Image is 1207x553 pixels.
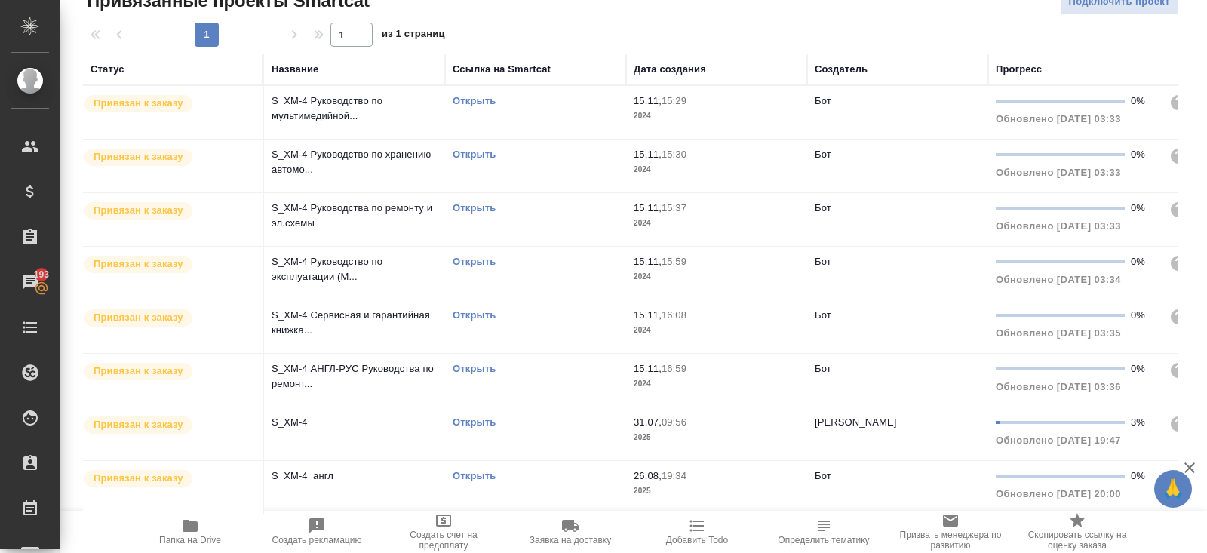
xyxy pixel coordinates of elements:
button: Призвать менеджера по развитию [887,511,1014,553]
button: Создать рекламацию [253,511,380,553]
p: 2025 [634,484,800,499]
a: Открыть [453,256,496,267]
a: Открыть [453,363,496,374]
p: 16:59 [662,363,686,374]
p: [PERSON_NAME] [815,416,897,428]
p: S_XM-4_англ [272,469,438,484]
span: Обновлено [DATE] 03:36 [996,381,1121,392]
div: 0% [1131,201,1157,216]
div: Прогресс [996,62,1042,77]
p: 2024 [634,323,800,338]
p: 09:56 [662,416,686,428]
p: Привязан к заказу [94,310,183,325]
span: из 1 страниц [382,25,445,47]
p: 15.11, [634,149,662,160]
div: 0% [1131,308,1157,323]
p: Бот [815,202,831,214]
span: Определить тематику [778,535,869,545]
p: 19:34 [662,470,686,481]
p: S_XM-4 Руководство по мультимедийной... [272,94,438,124]
p: 2024 [634,216,800,231]
div: 3% [1131,415,1157,430]
p: 15.11, [634,202,662,214]
span: Создать рекламацию [272,535,362,545]
p: Бот [815,95,831,106]
p: S_XM-4 Руководство по хранению автомо... [272,147,438,177]
span: Скопировать ссылку на оценку заказа [1023,530,1132,551]
span: Добавить Todo [666,535,728,545]
button: Определить тематику [760,511,887,553]
p: 15.11, [634,309,662,321]
p: 31.07, [634,416,662,428]
p: S_XM-4 Руководство по эксплуатации (М... [272,254,438,284]
div: Статус [91,62,124,77]
div: 0% [1131,469,1157,484]
a: Открыть [453,470,496,481]
p: S_XM-4 АНГЛ-РУС Руководства по ремонт... [272,361,438,392]
p: Привязан к заказу [94,364,183,379]
div: 0% [1131,147,1157,162]
p: 26.08, [634,470,662,481]
p: Бот [815,309,831,321]
p: S_XM-4 Руководства по ремонту и эл.схемы [272,201,438,231]
span: 193 [25,267,59,282]
p: Привязан к заказу [94,96,183,111]
div: Ссылка на Smartcat [453,62,551,77]
p: 2024 [634,109,800,124]
a: Открыть [453,95,496,106]
span: Обновлено [DATE] 03:33 [996,167,1121,178]
p: Бот [815,149,831,160]
button: Папка на Drive [127,511,253,553]
button: Заявка на доставку [507,511,634,553]
div: 0% [1131,361,1157,376]
p: S_XM-4 Сервисная и гарантийная книжка... [272,308,438,338]
p: 15.11, [634,363,662,374]
p: Привязан к заказу [94,417,183,432]
span: Заявка на доставку [530,535,611,545]
div: 0% [1131,94,1157,109]
a: Открыть [453,309,496,321]
p: Бот [815,363,831,374]
span: Обновлено [DATE] 03:34 [996,274,1121,285]
a: Открыть [453,416,496,428]
p: 15:29 [662,95,686,106]
p: 15:59 [662,256,686,267]
span: Обновлено [DATE] 03:33 [996,113,1121,124]
p: 2024 [634,376,800,392]
span: Призвать менеджера по развитию [896,530,1005,551]
p: 15:37 [662,202,686,214]
p: Привязан к заказу [94,203,183,218]
button: 🙏 [1154,470,1192,508]
span: Папка на Drive [159,535,221,545]
p: 2024 [634,162,800,177]
p: S_XM-4 [272,415,438,430]
button: Добавить Todo [634,511,760,553]
a: 193 [4,263,57,301]
p: 15:30 [662,149,686,160]
p: 16:08 [662,309,686,321]
div: Название [272,62,318,77]
span: Создать счет на предоплату [389,530,498,551]
a: Открыть [453,149,496,160]
div: 0% [1131,254,1157,269]
span: Обновлено [DATE] 03:35 [996,327,1121,339]
p: Привязан к заказу [94,149,183,164]
div: Дата создания [634,62,706,77]
span: Обновлено [DATE] 03:33 [996,220,1121,232]
span: Обновлено [DATE] 19:47 [996,435,1121,446]
span: Обновлено [DATE] 20:00 [996,488,1121,499]
p: 2025 [634,430,800,445]
p: 15.11, [634,256,662,267]
button: Скопировать ссылку на оценку заказа [1014,511,1141,553]
p: Бот [815,256,831,267]
p: Привязан к заказу [94,257,183,272]
span: 🙏 [1160,473,1186,505]
a: Открыть [453,202,496,214]
p: Бот [815,470,831,481]
p: 15.11, [634,95,662,106]
div: Создатель [815,62,868,77]
p: Привязан к заказу [94,471,183,486]
p: 2024 [634,269,800,284]
button: Создать счет на предоплату [380,511,507,553]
